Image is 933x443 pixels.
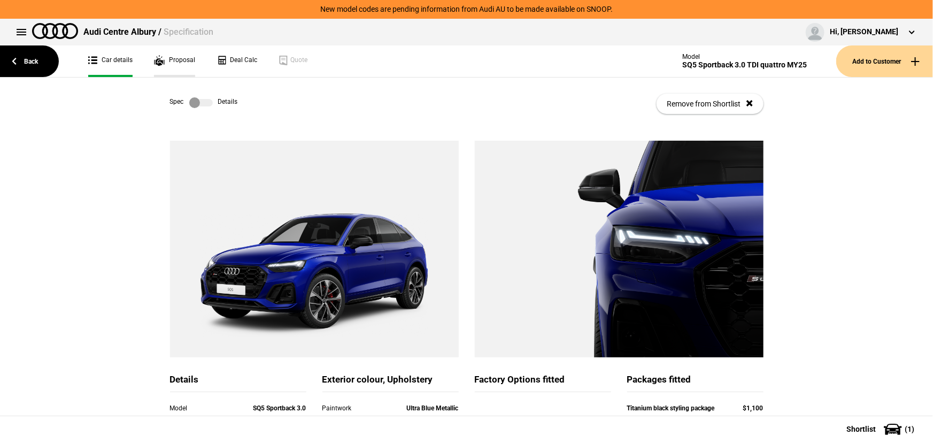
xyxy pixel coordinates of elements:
div: Audi Centre Albury / [83,26,213,38]
button: Shortlist(1) [830,416,933,442]
a: Deal Calc [217,45,257,77]
div: Packages fitted [627,373,764,392]
div: Spec Details [170,97,238,108]
div: Factory Options fitted [475,373,611,392]
div: Paintwork [322,403,377,414]
strong: Ultra Blue Metallic [407,404,459,412]
span: ( 1 ) [905,425,914,433]
span: Specification [164,27,213,37]
div: Model [170,403,252,414]
strong: Titanium black styling package [627,404,715,412]
strong: SQ5 Sportback 3.0 TDI quattro MY25 [253,404,306,423]
div: SQ5 Sportback 3.0 TDI quattro MY25 [682,60,807,70]
span: Shortlist [846,425,876,433]
div: Model [682,53,807,60]
button: Remove from Shortlist [657,94,764,114]
div: Hi, [PERSON_NAME] [830,27,898,37]
div: Exterior colour, Upholstery [322,373,459,392]
a: Proposal [154,45,195,77]
img: audi.png [32,23,78,39]
a: Car details [88,45,133,77]
div: Details [170,373,306,392]
strong: $1,100 [743,404,764,412]
button: Add to Customer [836,45,933,77]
